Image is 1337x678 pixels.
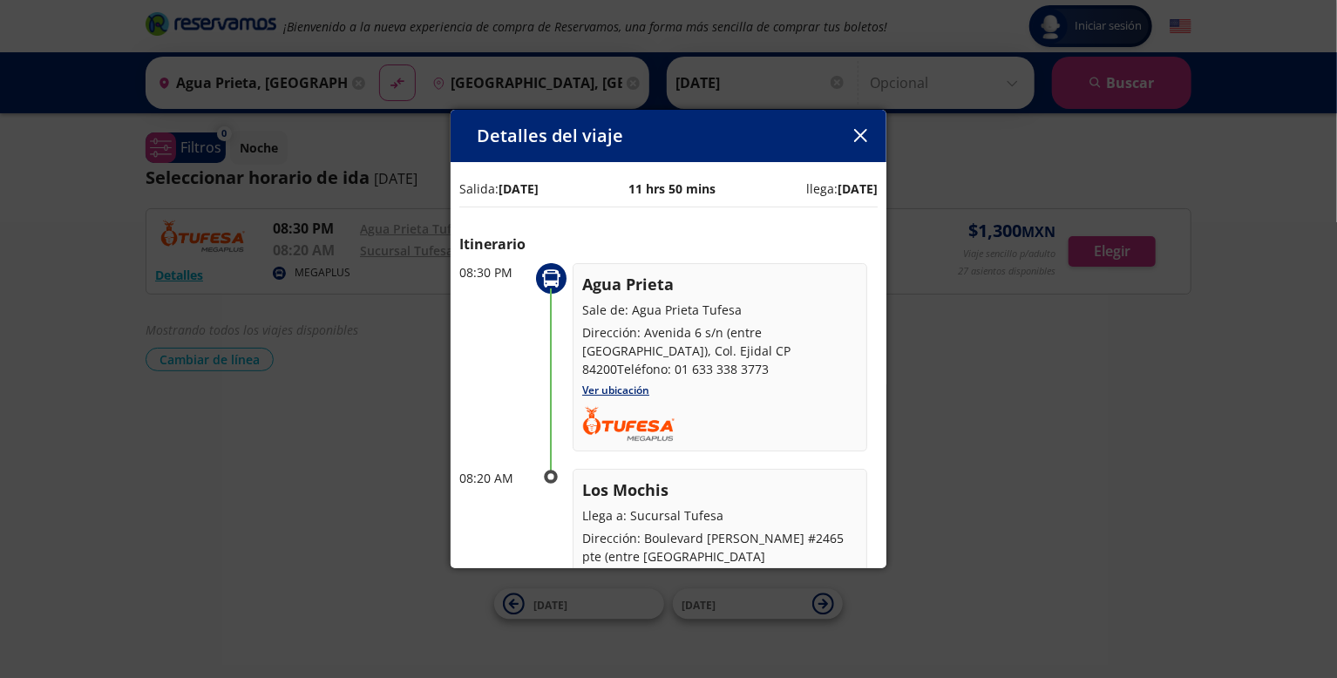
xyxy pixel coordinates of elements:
[629,180,716,198] p: 11 hrs 50 mins
[582,383,649,397] a: Ver ubicación
[582,323,858,378] p: Dirección: Avenida 6 s/n (entre [GEOGRAPHIC_DATA]), Col. Ejidal CP 84200Teléfono: 01 633 338 3773
[838,180,878,197] b: [DATE]
[582,529,858,620] p: Dirección: Boulevard [PERSON_NAME] #2465 pte (entre [GEOGRAPHIC_DATA][PERSON_NAME]), Col. [PERSON...
[582,273,858,296] p: Agua Prieta
[582,478,858,502] p: Los Mochis
[582,301,858,319] p: Sale de: Agua Prieta Tufesa
[582,404,675,442] img: TUFESA_MEGAPLUS.png
[459,469,529,487] p: 08:20 AM
[806,180,878,198] p: llega:
[459,234,878,254] p: Itinerario
[459,180,539,198] p: Salida:
[477,123,623,149] p: Detalles del viaje
[459,263,529,281] p: 08:30 PM
[582,506,858,525] p: Llega a: Sucursal Tufesa
[499,180,539,197] b: [DATE]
